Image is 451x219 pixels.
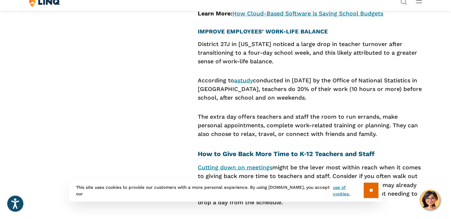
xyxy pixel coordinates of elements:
[238,77,253,84] a: study
[198,164,273,171] a: Cutting down on meetings
[198,76,422,102] p: According to conducted in [DATE] by the Office of National Statistics in [GEOGRAPHIC_DATA], teach...
[233,10,384,17] a: How Cloud-Based Software is Saving School Budgets
[235,77,238,84] a: a
[198,113,422,139] p: The extra day offers teachers and staff the room to run errands, make personal appointments, comp...
[198,28,422,35] h4: IMPROVE EMPLOYEES’ WORK-LIFE BALANCE
[198,10,233,17] strong: Learn More:
[333,184,364,197] a: use of cookies.
[420,190,440,210] button: Hello, have a question? Let’s chat.
[198,149,422,159] h3: How to Give Back More Time to K‑12 Teachers and Staff
[198,40,422,66] p: District 27J in [US_STATE] noticed a large drop in teacher turnover after transitioning to a four...
[69,179,382,202] div: This site uses cookies to provide our customers with a more personal experience. By using [DOMAIN...
[198,163,422,207] p: might be the lever most within reach when it comes to giving back more time to teachers and staff...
